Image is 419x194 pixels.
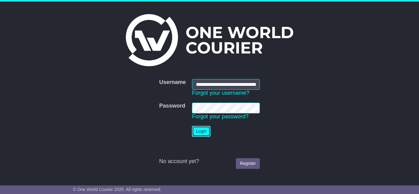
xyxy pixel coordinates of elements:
[236,158,260,169] a: Register
[126,14,293,66] img: One World
[159,103,185,109] label: Password
[159,79,186,86] label: Username
[192,113,248,120] a: Forgot your password?
[159,158,260,165] div: No account yet?
[192,90,249,96] a: Forgot your username?
[73,187,162,192] span: © One World Courier 2025. All rights reserved.
[192,126,210,137] button: Login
